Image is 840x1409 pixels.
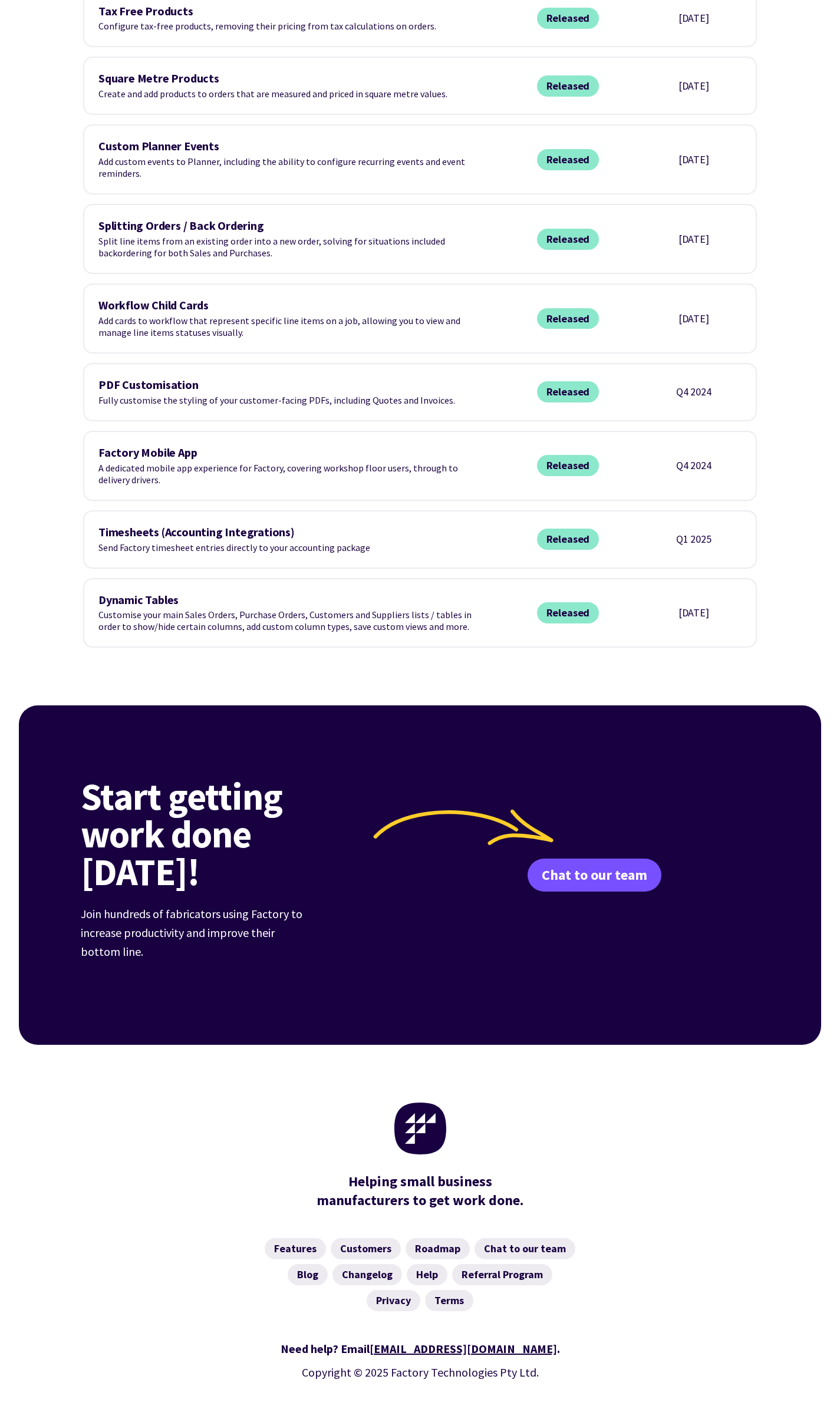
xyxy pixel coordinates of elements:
[265,1238,326,1259] a: Features
[367,1290,420,1311] a: Privacy
[98,446,476,486] div: A dedicated mobile app experience for Factory, covering workshop floor users, through to delivery...
[537,229,599,250] span: Released
[98,446,476,460] h3: Factory Mobile App
[348,1172,492,1191] mark: Helping small business
[660,312,727,326] div: [DATE]
[98,5,476,32] div: Configure tax-free products, removing their pricing from tax calculations on orders.
[660,11,727,25] div: [DATE]
[660,79,727,93] div: [DATE]
[537,308,599,329] span: Released
[537,529,599,550] span: Released
[332,1264,402,1285] a: Changelog
[660,232,727,246] div: [DATE]
[660,153,727,167] div: [DATE]
[98,378,476,392] h3: PDF Customisation
[98,140,476,153] h3: Custom Planner Events
[81,777,370,890] h2: Start getting work done [DATE]!
[331,1238,401,1259] a: Customers
[98,299,476,338] div: Add cards to workflow that represent specific line items on a job, allowing you to view and manag...
[81,1339,760,1358] div: Need help? Email .
[660,385,727,399] div: Q4 2024
[407,1264,447,1285] a: Help
[660,606,727,620] div: [DATE]
[98,299,476,312] h3: Workflow Child Cards
[660,532,727,546] div: Q1 2025
[81,905,311,961] p: Join hundreds of fabricators using Factory to increase productivity and improve their bottom line.
[98,526,476,553] div: Send Factory timesheet entries directly to your accounting package
[98,593,476,607] h3: Dynamic Tables
[81,1363,760,1382] p: Copyright © 2025 Factory Technologies Pty Ltd.
[537,75,599,97] span: Released
[98,72,476,100] div: Create and add products to orders that are measured and priced in square metre values.
[528,859,661,892] a: Chat to our team
[660,458,727,473] div: Q4 2024
[98,593,476,633] div: Customise your main Sales Orders, Purchase Orders, Customers and Suppliers lists / tables in orde...
[452,1264,552,1285] a: Referral Program
[288,1264,328,1285] a: Blog
[98,5,476,18] h3: Tax Free Products
[311,1172,529,1210] div: manufacturers to get work done.
[98,72,476,85] h3: Square Metre Products
[98,219,476,233] h3: Splitting Orders / Back Ordering
[425,1290,473,1311] a: Terms
[537,602,599,623] span: Released
[537,381,599,402] span: Released
[370,1341,557,1356] a: [EMAIL_ADDRESS][DOMAIN_NAME]
[638,1282,840,1409] iframe: Chat Widget
[98,140,476,179] div: Add custom events to Planner, including the ability to configure recurring events and event remin...
[98,219,476,259] div: Split line items from an existing order into a new order, solving for situations included backord...
[406,1238,470,1259] a: Roadmap
[81,1238,760,1311] nav: Footer Navigation
[537,455,599,476] span: Released
[98,526,476,539] h3: Timesheets (Accounting Integrations)
[98,378,476,406] div: Fully customise the styling of your customer-facing PDFs, including Quotes and Invoices.
[475,1238,575,1259] a: Chat to our team
[537,149,599,170] span: Released
[537,8,599,29] span: Released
